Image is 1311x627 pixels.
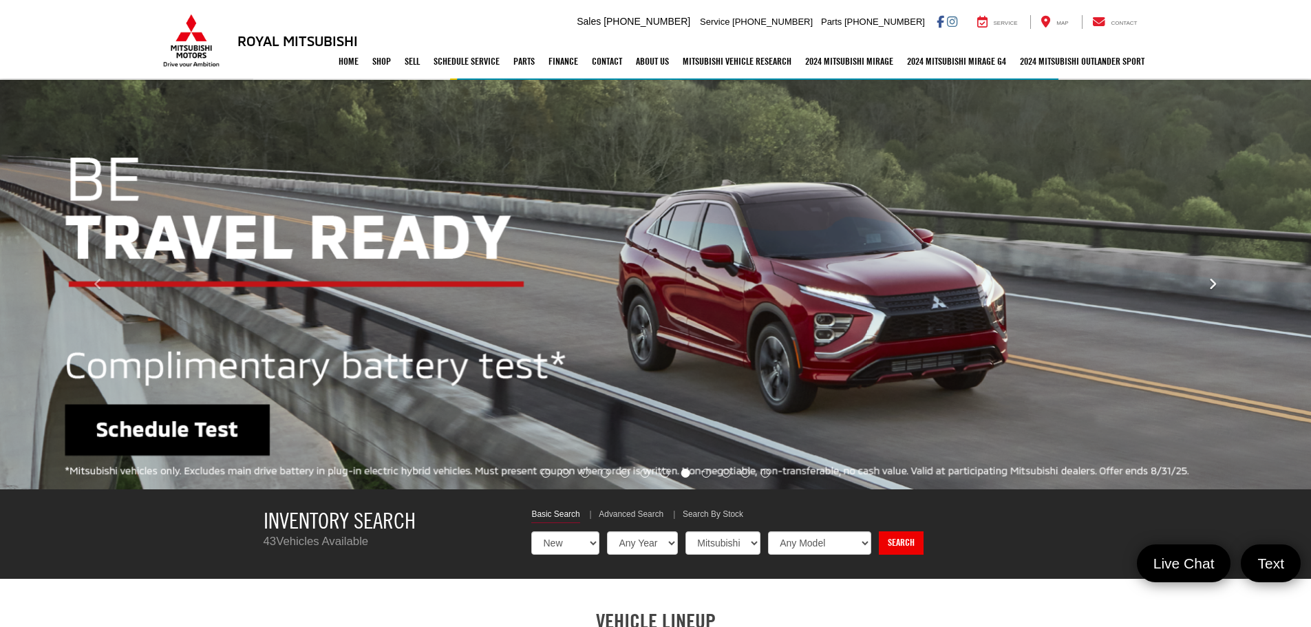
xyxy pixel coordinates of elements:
[629,44,676,78] a: About Us
[1114,107,1311,462] button: Click to view next picture.
[967,15,1028,29] a: Service
[332,44,365,78] a: Home
[1111,20,1137,26] span: Contact
[937,16,944,27] a: Facebook: Click to visit our Facebook page
[1241,544,1301,582] a: Text
[676,44,798,78] a: Mitsubishi Vehicle Research
[683,509,743,522] a: Search By Stock
[900,44,1013,78] a: 2024 Mitsubishi Mirage G4
[531,531,599,555] select: Choose Vehicle Condition from the dropdown
[1056,20,1068,26] span: Map
[1013,44,1151,78] a: 2024 Mitsubishi Outlander SPORT
[507,44,542,78] a: Parts: Opens in a new tab
[732,17,813,27] span: [PHONE_NUMBER]
[577,16,601,27] span: Sales
[798,44,900,78] a: 2024 Mitsubishi Mirage
[1137,544,1231,582] a: Live Chat
[531,509,579,523] a: Basic Search
[427,44,507,78] a: Schedule Service: Opens in a new tab
[947,16,957,27] a: Instagram: Click to visit our Instagram page
[607,531,678,555] select: Choose Year from the dropdown
[994,20,1018,26] span: Service
[1082,15,1148,29] a: Contact
[685,531,760,555] select: Choose Make from the dropdown
[768,531,871,555] select: Choose Model from the dropdown
[879,531,924,555] a: Search
[821,17,842,27] span: Parts
[1030,15,1078,29] a: Map
[237,33,358,48] h3: Royal Mitsubishi
[542,44,585,78] a: Finance
[604,16,690,27] span: [PHONE_NUMBER]
[264,533,511,550] p: Vehicles Available
[398,44,427,78] a: Sell
[1147,554,1222,573] span: Live Chat
[365,44,398,78] a: Shop
[599,509,663,522] a: Advanced Search
[585,44,629,78] a: Contact
[264,535,277,548] span: 43
[700,17,729,27] span: Service
[264,509,511,533] h3: Inventory Search
[160,14,222,67] img: Mitsubishi
[844,17,925,27] span: [PHONE_NUMBER]
[1250,554,1291,573] span: Text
